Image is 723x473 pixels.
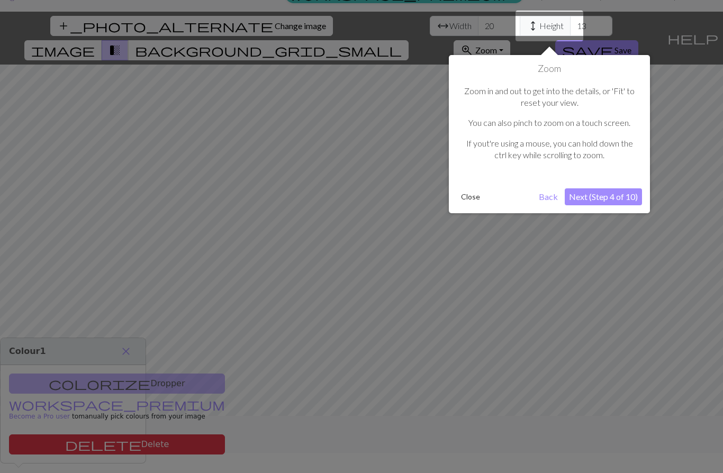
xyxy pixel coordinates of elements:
[535,188,562,205] button: Back
[462,85,637,109] p: Zoom in and out to get into the details, or 'Fit' to reset your view.
[457,63,642,75] h1: Zoom
[565,188,642,205] button: Next (Step 4 of 10)
[457,189,484,205] button: Close
[449,55,650,213] div: Zoom
[462,117,637,129] p: You can also pinch to zoom on a touch screen.
[462,138,637,161] p: If yout're using a mouse, you can hold down the ctrl key while scrolling to zoom.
